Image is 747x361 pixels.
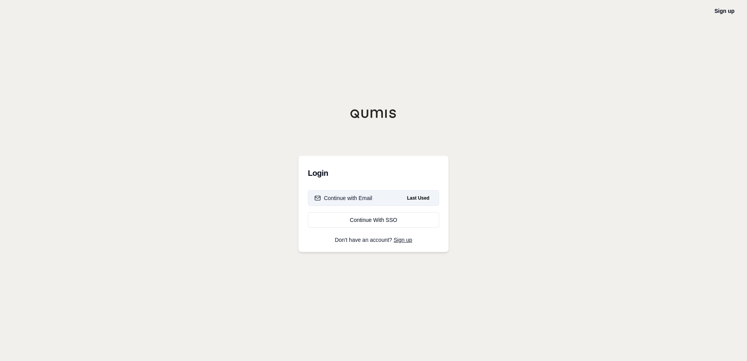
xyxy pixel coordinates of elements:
[308,212,439,228] a: Continue With SSO
[315,216,432,224] div: Continue With SSO
[308,237,439,243] p: Don't have an account?
[308,190,439,206] button: Continue with EmailLast Used
[404,193,432,203] span: Last Used
[350,109,397,118] img: Qumis
[315,194,372,202] div: Continue with Email
[308,165,439,181] h3: Login
[715,8,734,14] a: Sign up
[394,237,412,243] a: Sign up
